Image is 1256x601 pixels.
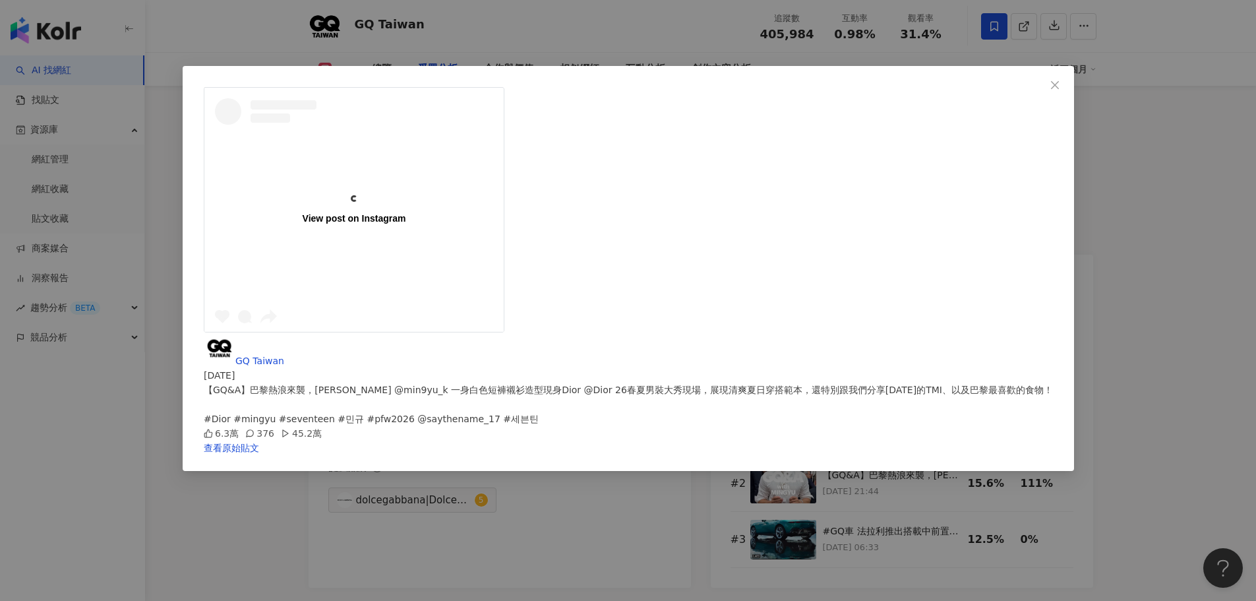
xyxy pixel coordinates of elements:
a: View post on Instagram [204,88,504,332]
button: Close [1042,72,1068,98]
a: KOL AvatarGQ Taiwan [204,356,284,366]
div: 【GQ&A】巴黎熱浪來襲，[PERSON_NAME] @min9yu_k 一身白色短褲襯衫造型現身Dior @Dior 26春夏男裝大秀現場，展現清爽夏日穿搭範本，還特別跟我們分享[DATE]的... [204,383,1053,426]
img: KOL Avatar [204,332,235,364]
span: close [1050,80,1060,90]
div: 6.3萬 [204,426,239,441]
div: View post on Instagram [302,212,405,224]
div: 376 [245,426,274,441]
div: [DATE] [204,368,1053,383]
a: 查看原始貼文 [204,443,259,453]
div: 45.2萬 [281,426,322,441]
span: GQ Taiwan [235,356,284,366]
